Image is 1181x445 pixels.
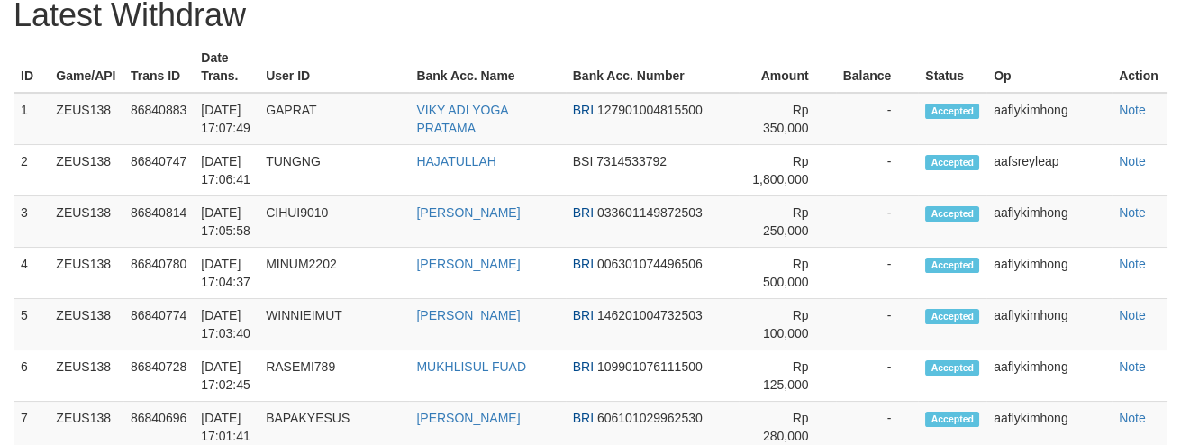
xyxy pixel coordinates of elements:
a: Note [1119,257,1146,271]
span: Accepted [925,258,979,273]
th: Date Trans. [194,41,259,93]
td: - [836,248,919,299]
span: 146201004732503 [597,308,703,322]
a: Note [1119,205,1146,220]
td: 86840774 [123,299,194,350]
span: BRI [573,257,594,271]
span: 109901076111500 [597,359,703,374]
td: 86840747 [123,145,194,196]
span: 127901004815500 [597,103,703,117]
td: TUNGNG [259,145,409,196]
th: Trans ID [123,41,194,93]
td: 1 [14,93,49,145]
th: User ID [259,41,409,93]
td: aafsreyleap [986,145,1112,196]
span: BRI [573,103,594,117]
td: 5 [14,299,49,350]
th: Op [986,41,1112,93]
td: ZEUS138 [49,196,123,248]
a: [PERSON_NAME] [416,205,520,220]
td: [DATE] 17:07:49 [194,93,259,145]
td: [DATE] 17:04:37 [194,248,259,299]
td: [DATE] 17:06:41 [194,145,259,196]
td: 4 [14,248,49,299]
a: [PERSON_NAME] [416,411,520,425]
th: Action [1112,41,1167,93]
td: GAPRAT [259,93,409,145]
th: ID [14,41,49,93]
a: Note [1119,103,1146,117]
td: aaflykimhong [986,299,1112,350]
td: aaflykimhong [986,350,1112,402]
a: [PERSON_NAME] [416,308,520,322]
th: Status [918,41,986,93]
td: 6 [14,350,49,402]
td: - [836,350,919,402]
td: RASEMI789 [259,350,409,402]
td: Rp 100,000 [739,299,836,350]
a: Note [1119,308,1146,322]
td: 86840883 [123,93,194,145]
td: 2 [14,145,49,196]
td: 86840780 [123,248,194,299]
td: Rp 250,000 [739,196,836,248]
td: WINNIEIMUT [259,299,409,350]
td: Rp 1,800,000 [739,145,836,196]
span: BRI [573,205,594,220]
td: - [836,299,919,350]
td: CIHUI9010 [259,196,409,248]
th: Amount [739,41,836,93]
td: Rp 350,000 [739,93,836,145]
th: Game/API [49,41,123,93]
span: 7314533792 [596,154,667,168]
a: [PERSON_NAME] [416,257,520,271]
td: ZEUS138 [49,93,123,145]
span: Accepted [925,206,979,222]
span: BRI [573,411,594,425]
td: Rp 125,000 [739,350,836,402]
td: 86840814 [123,196,194,248]
span: Accepted [925,360,979,376]
td: [DATE] 17:02:45 [194,350,259,402]
span: 033601149872503 [597,205,703,220]
td: ZEUS138 [49,248,123,299]
td: ZEUS138 [49,299,123,350]
td: [DATE] 17:03:40 [194,299,259,350]
td: - [836,93,919,145]
span: 006301074496506 [597,257,703,271]
a: VIKY ADI YOGA PRATAMA [416,103,507,135]
a: Note [1119,411,1146,425]
span: BSI [573,154,594,168]
td: ZEUS138 [49,350,123,402]
td: - [836,196,919,248]
span: BRI [573,359,594,374]
span: 606101029962530 [597,411,703,425]
td: aaflykimhong [986,196,1112,248]
td: Rp 500,000 [739,248,836,299]
span: Accepted [925,309,979,324]
td: ZEUS138 [49,145,123,196]
th: Bank Acc. Name [409,41,565,93]
td: [DATE] 17:05:58 [194,196,259,248]
a: MUKHLISUL FUAD [416,359,526,374]
td: aaflykimhong [986,248,1112,299]
th: Bank Acc. Number [566,41,739,93]
span: Accepted [925,412,979,427]
td: 3 [14,196,49,248]
th: Balance [836,41,919,93]
span: Accepted [925,104,979,119]
a: Note [1119,154,1146,168]
td: aaflykimhong [986,93,1112,145]
td: MINUM2202 [259,248,409,299]
a: Note [1119,359,1146,374]
a: HAJATULLAH [416,154,495,168]
td: - [836,145,919,196]
span: Accepted [925,155,979,170]
span: BRI [573,308,594,322]
td: 86840728 [123,350,194,402]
